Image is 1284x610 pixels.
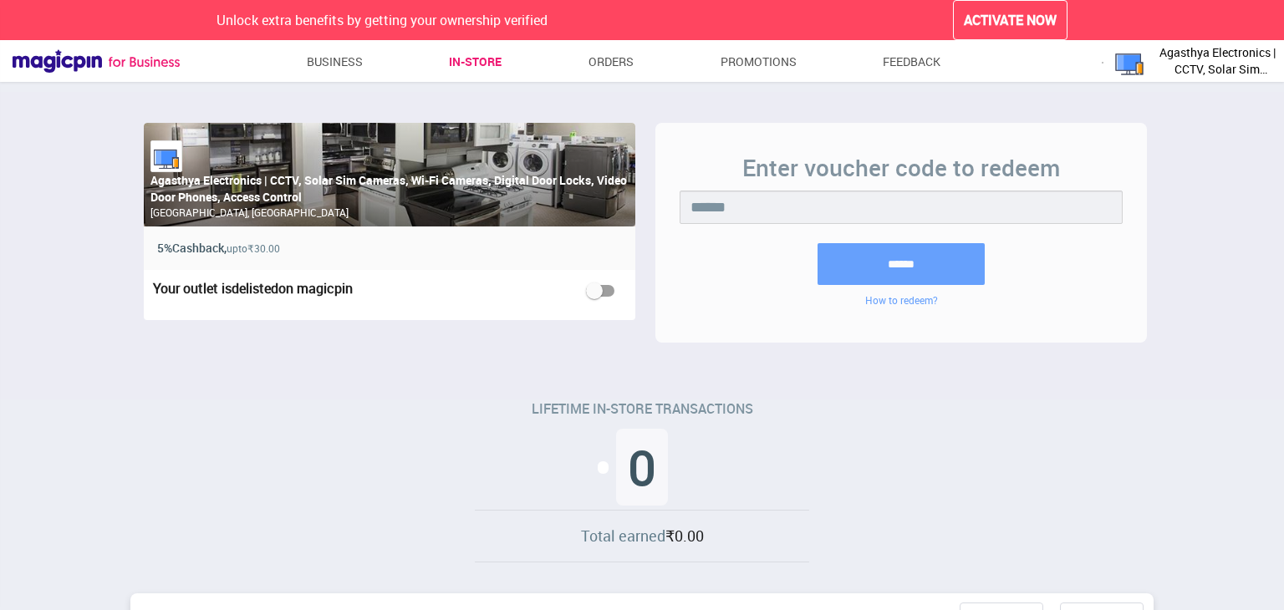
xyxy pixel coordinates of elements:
span: ₹0.00 [665,531,704,551]
div: Domain Overview [64,99,150,109]
li: 0 [616,434,668,511]
div: Domain: [DOMAIN_NAME] [43,43,184,57]
img: tab_domain_overview_orange.svg [45,97,59,110]
img: logo [1113,44,1146,78]
img: website_grey.svg [27,43,40,57]
p: Total earned [475,531,809,552]
img: tab_keywords_by_traffic_grey.svg [166,97,180,110]
a: In-store [449,47,502,77]
h1: Enter voucher code to redeem [680,157,1122,177]
img: logo_orange.svg [27,27,40,40]
a: Orders [588,47,634,77]
a: Feedback [883,47,940,77]
span: Agasthya Electronics | CCTV, Solar Sim Cameras, Wi-Fi Cameras, Digital Door Locks, Video Door Pho... [1154,44,1280,78]
img: Magicpin [13,49,180,73]
a: Business [307,47,363,77]
div: How to redeem? [680,293,1122,308]
span: [GEOGRAPHIC_DATA], [GEOGRAPHIC_DATA] [150,206,349,219]
a: Promotions [721,47,797,77]
span: Unlock extra benefits by getting your ownership verified [217,11,548,29]
p: LIFETIME IN-STORE TRANSACTIONS [475,404,809,424]
p: 5% Cashback, [157,240,622,257]
div: v 4.0.25 [47,27,82,40]
span: ACTIVATE NOW [964,11,1057,30]
span: upto ₹30.00 [227,241,280,255]
img: a9KOsLVwJXTu2PWrWv9ixdoMi6bUSoG16mraNc_iZOgpvth56SNpcotfZtKda0LNkeS8fuJ37xHYPJIFKs8Bn19c0u6s [151,141,181,171]
div: Keywords by Traffic [185,99,282,109]
h3: Agasthya Electronics | CCTV, Solar Sim Cameras, Wi-Fi Cameras, Digital Door Locks, Video Door Pho... [150,172,642,206]
div: Your outlet is delisted on magicpin [155,282,446,301]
